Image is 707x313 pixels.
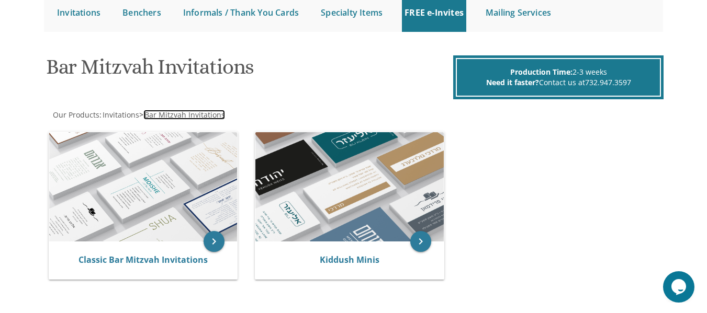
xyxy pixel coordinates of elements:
div: : [44,110,353,120]
a: Bar Mitzvah Invitations [143,110,225,120]
a: keyboard_arrow_right [204,231,225,252]
span: Invitations [103,110,139,120]
span: Need it faster? [486,77,539,87]
h1: Bar Mitzvah Invitations [46,55,451,86]
a: 732.947.3597 [585,77,631,87]
a: Kiddush Minis [320,254,379,265]
div: 2-3 weeks Contact us at [456,58,661,97]
span: Bar Mitzvah Invitations [144,110,225,120]
img: Kiddush Minis [255,132,443,242]
a: Classic Bar Mitzvah Invitations [78,254,208,265]
a: keyboard_arrow_right [410,231,431,252]
img: Classic Bar Mitzvah Invitations [49,132,237,242]
span: > [139,110,225,120]
span: Production Time: [510,67,573,77]
iframe: chat widget [663,271,697,303]
a: Our Products [52,110,99,120]
a: Invitations [102,110,139,120]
